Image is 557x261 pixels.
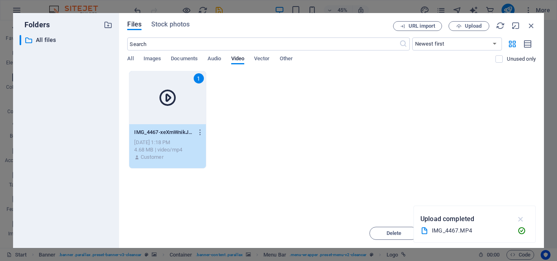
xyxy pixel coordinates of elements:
[511,21,520,30] i: Minimize
[134,146,201,154] div: 4.68 MB | video/mp4
[134,139,201,146] div: [DATE] 1:18 PM
[465,24,482,29] span: Upload
[144,54,161,65] span: Images
[449,21,489,31] button: Upload
[127,54,133,65] span: All
[231,54,244,65] span: Video
[420,214,474,224] p: Upload completed
[151,20,190,29] span: Stock photos
[127,37,399,50] input: Search
[507,55,536,63] p: Displays only files that are not in use on the website. Files added during this session can still...
[134,129,193,136] p: IMG_4467-xeXmWnikJ2JvKSfpEK220g.MP4
[208,54,221,65] span: Audio
[387,231,402,236] span: Delete
[194,73,204,83] div: 1
[496,21,505,30] i: Reload
[20,35,21,45] div: ​
[171,54,198,65] span: Documents
[104,20,113,29] i: Create new folder
[432,226,511,235] div: IMG_4467.MP4
[254,54,270,65] span: Vector
[127,20,141,29] span: Files
[409,24,435,29] span: URL import
[369,227,418,240] button: Delete
[141,154,164,161] p: Customer
[280,54,293,65] span: Other
[393,21,442,31] button: URL import
[36,35,98,45] p: All files
[20,20,50,30] p: Folders
[527,21,536,30] i: Close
